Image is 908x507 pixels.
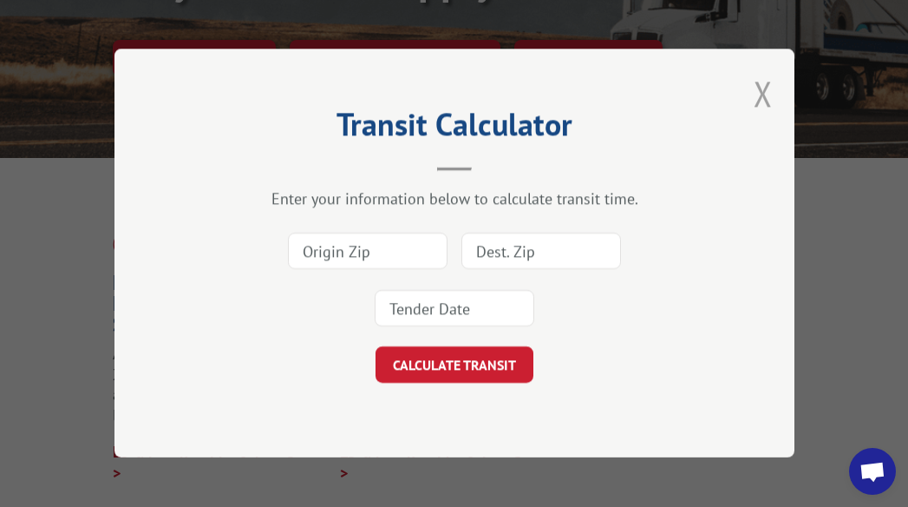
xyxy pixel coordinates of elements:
input: Dest. Zip [461,234,621,270]
input: Tender Date [375,291,534,327]
button: Close modal [754,70,773,116]
div: Enter your information below to calculate transit time. [201,189,708,209]
input: Origin Zip [288,234,447,270]
div: Open chat [849,448,896,495]
h2: Transit Calculator [201,112,708,145]
button: CALCULATE TRANSIT [376,347,533,384]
